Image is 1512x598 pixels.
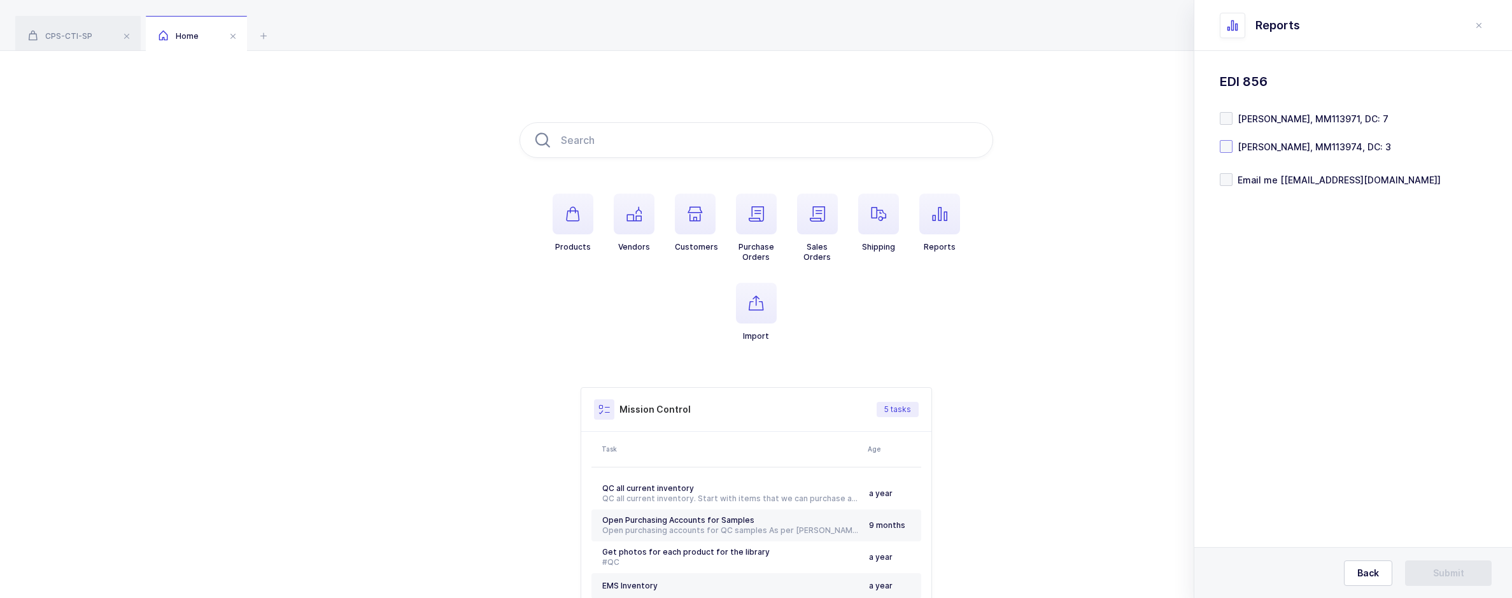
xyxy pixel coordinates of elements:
button: Back [1344,560,1392,586]
span: Submit [1433,567,1464,580]
button: Products [553,194,593,252]
span: a year [869,488,893,498]
span: a year [869,552,893,562]
span: Email me [[EMAIL_ADDRESS][DOMAIN_NAME]] [1233,174,1441,186]
span: [PERSON_NAME], MM113974, DC: 3 [1233,141,1391,153]
span: 5 tasks [884,404,911,415]
span: Open Purchasing Accounts for Samples [602,515,754,525]
button: Customers [675,194,718,252]
button: Vendors [614,194,654,252]
span: Back [1357,567,1379,580]
h3: Mission Control [619,403,691,416]
span: a year [869,581,893,590]
div: Age [868,444,917,454]
div: Task [602,444,860,454]
span: CPS-CTI-SP [28,31,92,41]
button: Import [736,283,777,341]
button: PurchaseOrders [736,194,777,262]
span: QC all current inventory [602,483,694,493]
button: Reports [919,194,960,252]
button: Shipping [858,194,899,252]
span: 9 months [869,520,905,530]
span: EMS Inventory [602,581,658,590]
span: Home [159,31,199,41]
span: Get photos for each product for the library [602,547,770,557]
span: Reports [1255,18,1300,33]
input: Search [519,122,993,158]
button: Submit [1405,560,1492,586]
button: SalesOrders [797,194,838,262]
div: #QC [602,557,859,567]
div: QC all current inventory. Start with items that we can purchase a sample from Schein. #[GEOGRAPHI... [602,494,859,504]
h1: EDI 856 [1220,71,1487,92]
span: [PERSON_NAME], MM113971, DC: 7 [1233,113,1388,125]
button: close drawer [1471,18,1487,33]
div: Open purchasing accounts for QC samples As per [PERSON_NAME], we had an account with [PERSON_NAME... [602,525,859,536]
